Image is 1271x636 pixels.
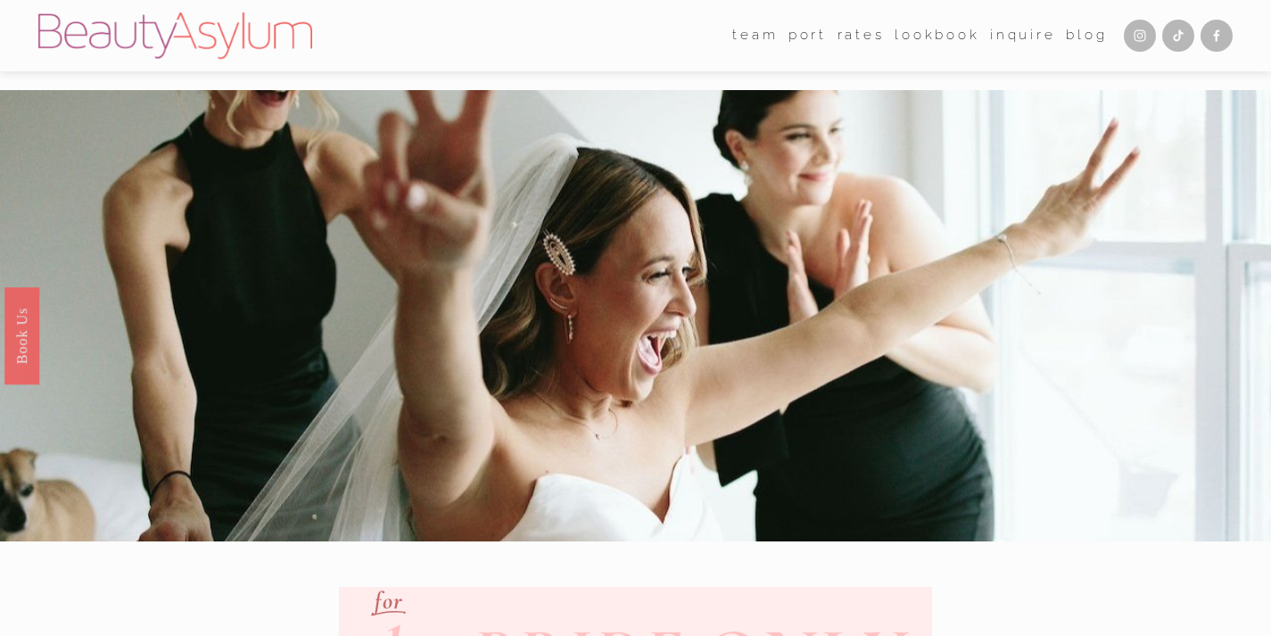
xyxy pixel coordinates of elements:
span: team [732,23,778,48]
a: Inquire [990,22,1056,50]
a: folder dropdown [732,22,778,50]
a: Instagram [1124,20,1156,52]
a: Book Us [4,286,39,384]
img: Beauty Asylum | Bridal Hair &amp; Makeup Charlotte &amp; Atlanta [38,12,312,59]
a: Blog [1066,22,1107,50]
a: port [788,22,827,50]
a: Lookbook [895,22,980,50]
a: TikTok [1162,20,1194,52]
a: Rates [838,22,885,50]
a: Facebook [1201,20,1233,52]
em: for [375,586,403,615]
